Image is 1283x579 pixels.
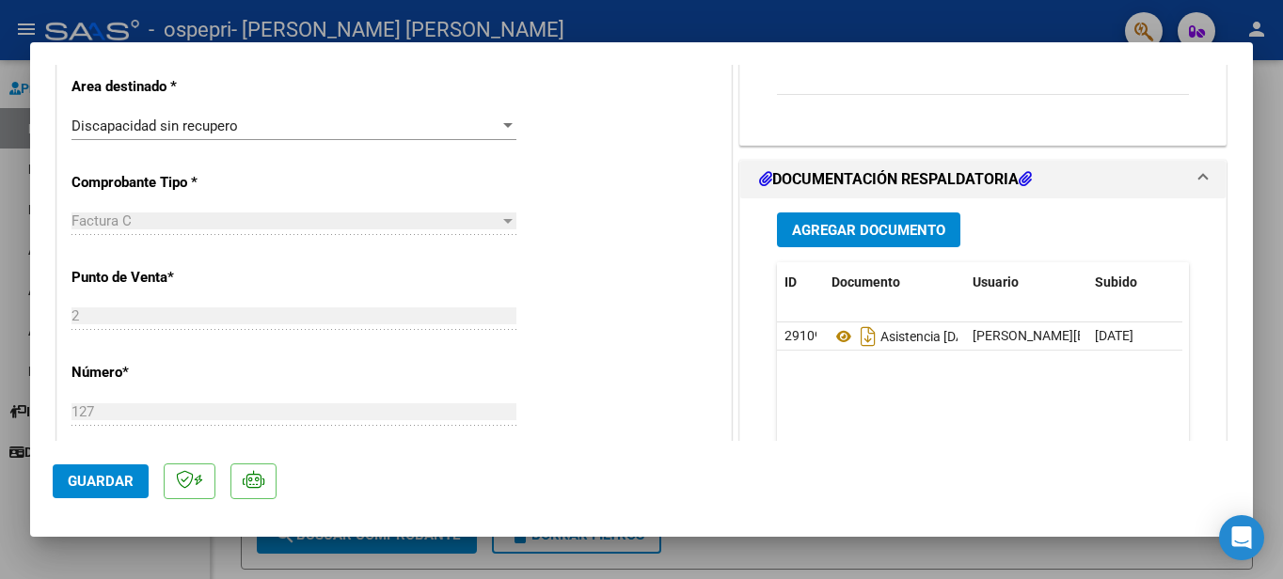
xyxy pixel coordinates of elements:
[832,274,900,289] span: Documento
[1181,262,1275,303] datatable-header-cell: Acción
[71,76,265,98] p: Area destinado *
[71,172,265,194] p: Comprobante Tipo *
[965,262,1087,303] datatable-header-cell: Usuario
[71,362,265,383] p: Número
[824,262,965,303] datatable-header-cell: Documento
[832,329,1004,344] span: Asistencia [DATE] Abi
[1095,274,1137,289] span: Subido
[71,117,238,134] span: Discapacidad sin recupero
[53,464,149,498] button: Guardar
[1087,262,1181,303] datatable-header-cell: Subido
[777,262,824,303] datatable-header-cell: ID
[1095,328,1133,343] span: [DATE]
[71,267,265,289] p: Punto de Venta
[973,274,1019,289] span: Usuario
[740,161,1226,198] mat-expansion-panel-header: DOCUMENTACIÓN RESPALDATORIA
[759,168,1032,191] h1: DOCUMENTACIÓN RESPALDATORIA
[856,321,880,352] i: Descargar documento
[1219,515,1264,560] div: Open Intercom Messenger
[777,212,960,247] button: Agregar Documento
[784,274,797,289] span: ID
[68,473,134,490] span: Guardar
[784,328,822,343] span: 29109
[71,212,132,229] span: Factura C
[792,222,945,239] span: Agregar Documento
